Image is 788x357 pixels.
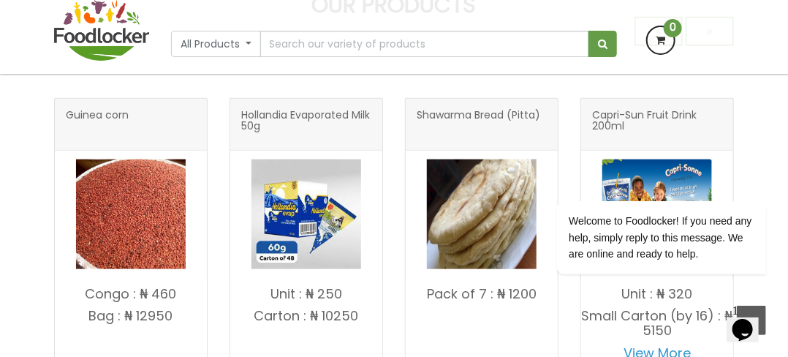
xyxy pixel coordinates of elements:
[55,309,207,323] p: Bag : ₦ 12950
[417,110,540,139] span: Shawarma Bread (Pitta)
[581,287,733,301] p: Unit : ₦ 320
[55,287,207,301] p: Congo : ₦ 460
[260,31,589,57] input: Search our variety of products
[251,159,361,269] img: Hollandia Evaporated Milk 50g
[230,287,382,301] p: Unit : ₦ 250
[664,19,682,37] span: 0
[406,287,558,301] p: Pack of 7 : ₦ 1200
[581,309,733,338] p: Small Carton (by 16) : ₦ 5150
[66,110,129,139] span: Guinea corn
[510,69,773,291] iframe: chat widget
[427,159,537,269] img: Shawarma Bread (Pitta)
[230,309,382,323] p: Carton : ₦ 10250
[241,110,371,139] span: Hollandia Evaporated Milk 50g
[76,159,186,269] img: Guinea corn
[727,298,773,342] iframe: chat widget
[171,31,261,57] button: All Products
